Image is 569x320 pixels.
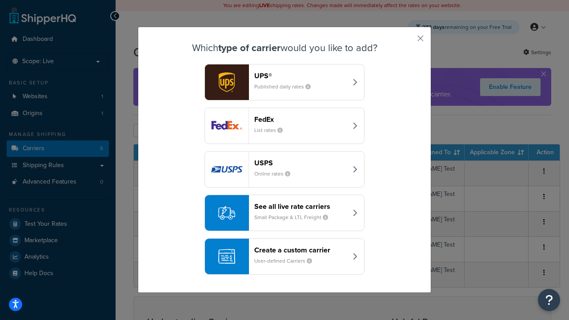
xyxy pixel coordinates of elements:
img: ups logo [205,64,248,100]
small: User-defined Carriers [254,257,319,265]
small: Online rates [254,170,297,178]
button: Open Resource Center [538,289,560,311]
small: Small Package & LTL Freight [254,213,335,221]
header: UPS® [254,72,347,80]
strong: type of carrier [218,40,280,55]
header: USPS [254,159,347,167]
img: usps logo [205,152,248,187]
button: Create a custom carrierUser-defined Carriers [204,238,365,275]
header: Create a custom carrier [254,246,347,254]
small: List rates [254,126,290,134]
img: icon-carrier-liverate-becf4550.svg [218,204,235,221]
header: See all live rate carriers [254,202,347,211]
button: ups logoUPS®Published daily rates [204,64,365,100]
img: fedEx logo [205,108,248,144]
button: usps logoUSPSOnline rates [204,151,365,188]
small: Published daily rates [254,83,318,91]
button: See all live rate carriersSmall Package & LTL Freight [204,195,365,231]
h3: Which would you like to add? [160,43,409,53]
button: fedEx logoFedExList rates [204,108,365,144]
header: FedEx [254,115,347,124]
img: icon-carrier-custom-c93b8a24.svg [218,248,235,265]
